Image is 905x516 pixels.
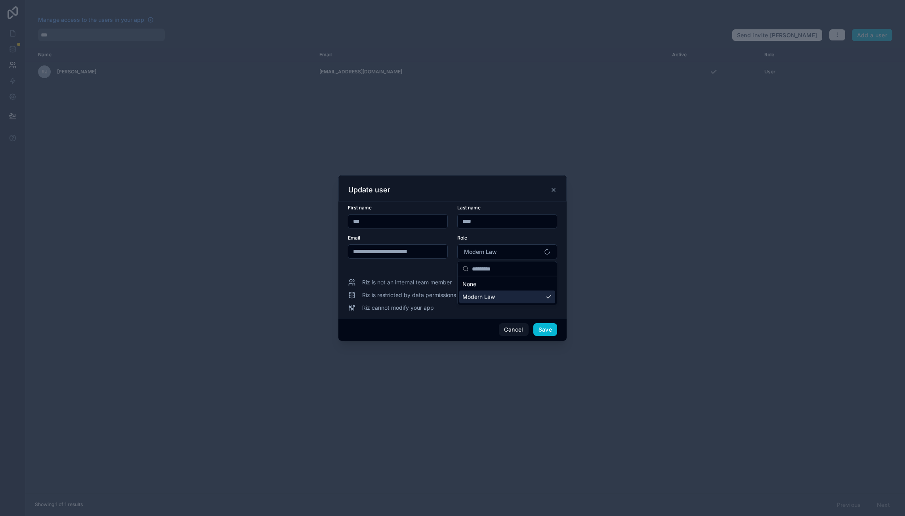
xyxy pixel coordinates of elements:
span: Riz cannot modify your app [362,304,434,312]
div: Suggestions [458,276,557,305]
span: Modern Law [462,293,495,301]
span: Riz is restricted by data permissions [362,291,456,299]
span: First name [348,205,372,211]
span: Email [348,235,360,241]
span: Last name [457,205,481,211]
button: Save [533,323,557,336]
h3: Update user [348,185,390,195]
button: Cancel [499,323,528,336]
div: None [459,278,555,291]
span: Riz is not an internal team member [362,278,452,286]
button: Select Button [457,244,557,259]
span: Modern Law [464,248,497,256]
span: Role [457,235,467,241]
